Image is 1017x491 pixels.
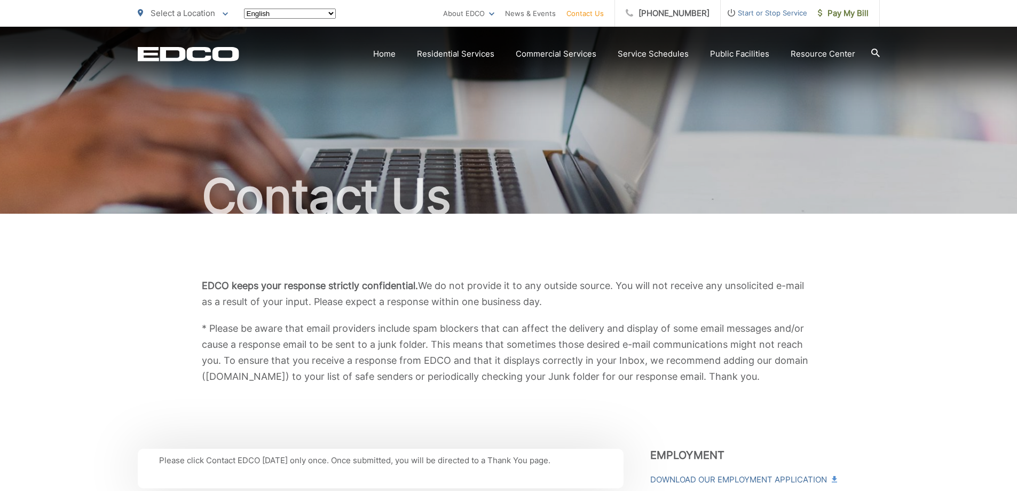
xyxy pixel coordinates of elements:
a: Home [373,48,396,60]
a: Commercial Services [516,48,596,60]
a: Resource Center [791,48,855,60]
h3: Employment [650,449,880,462]
a: Public Facilities [710,48,769,60]
select: Select a language [244,9,336,19]
p: * Please be aware that email providers include spam blockers that can affect the delivery and dis... [202,321,816,385]
span: Pay My Bill [818,7,869,20]
a: News & Events [505,7,556,20]
p: We do not provide it to any outside source. You will not receive any unsolicited e-mail as a resu... [202,278,816,310]
a: Service Schedules [618,48,689,60]
a: About EDCO [443,7,494,20]
span: Select a Location [151,8,215,18]
h1: Contact Us [138,170,880,223]
p: Please click Contact EDCO [DATE] only once. Once submitted, you will be directed to a Thank You p... [159,454,602,467]
a: Contact Us [566,7,604,20]
a: Download Our Employment Application [650,473,836,486]
a: EDCD logo. Return to the homepage. [138,46,239,61]
a: Residential Services [417,48,494,60]
b: EDCO keeps your response strictly confidential. [202,280,418,291]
